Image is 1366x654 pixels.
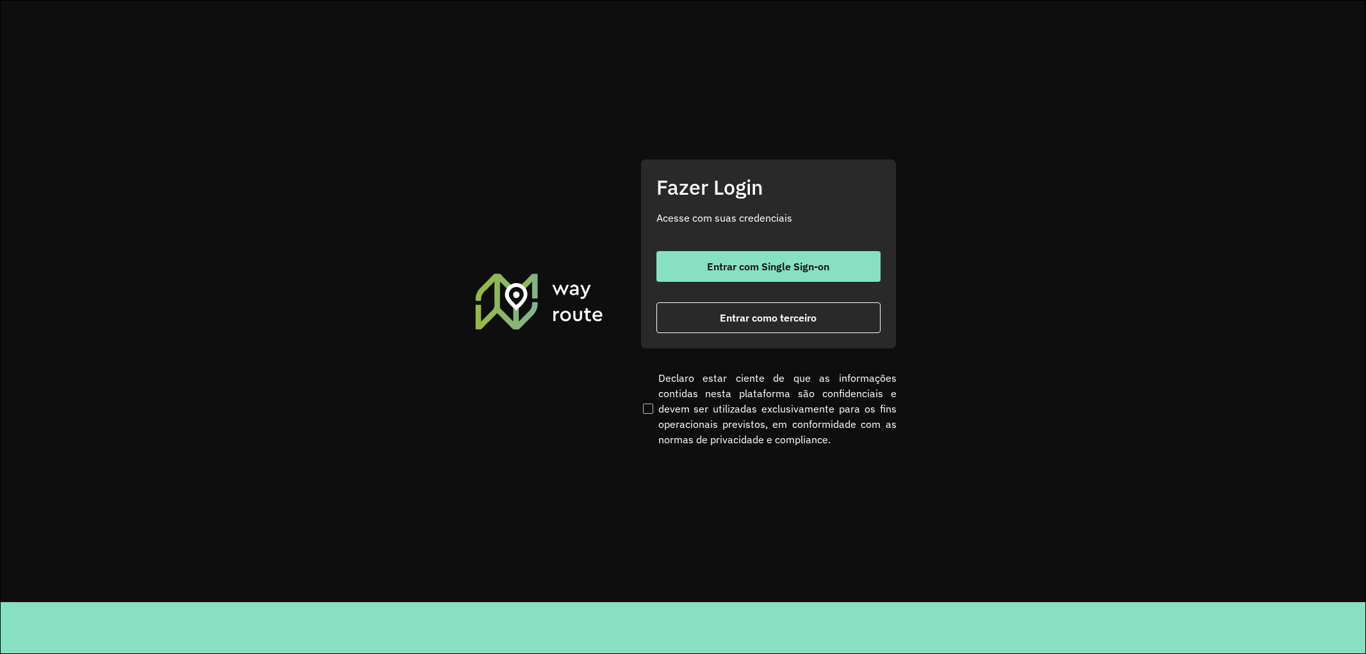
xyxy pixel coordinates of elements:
span: Entrar como terceiro [720,313,817,323]
span: Entrar com Single Sign-on [707,261,829,272]
h2: Fazer Login [656,175,881,199]
img: Roteirizador AmbevTech [473,272,605,331]
button: button [656,251,881,282]
button: button [656,302,881,333]
label: Declaro estar ciente de que as informações contidas nesta plataforma são confidenciais e devem se... [640,370,897,447]
p: Acesse com suas credenciais [656,210,881,225]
